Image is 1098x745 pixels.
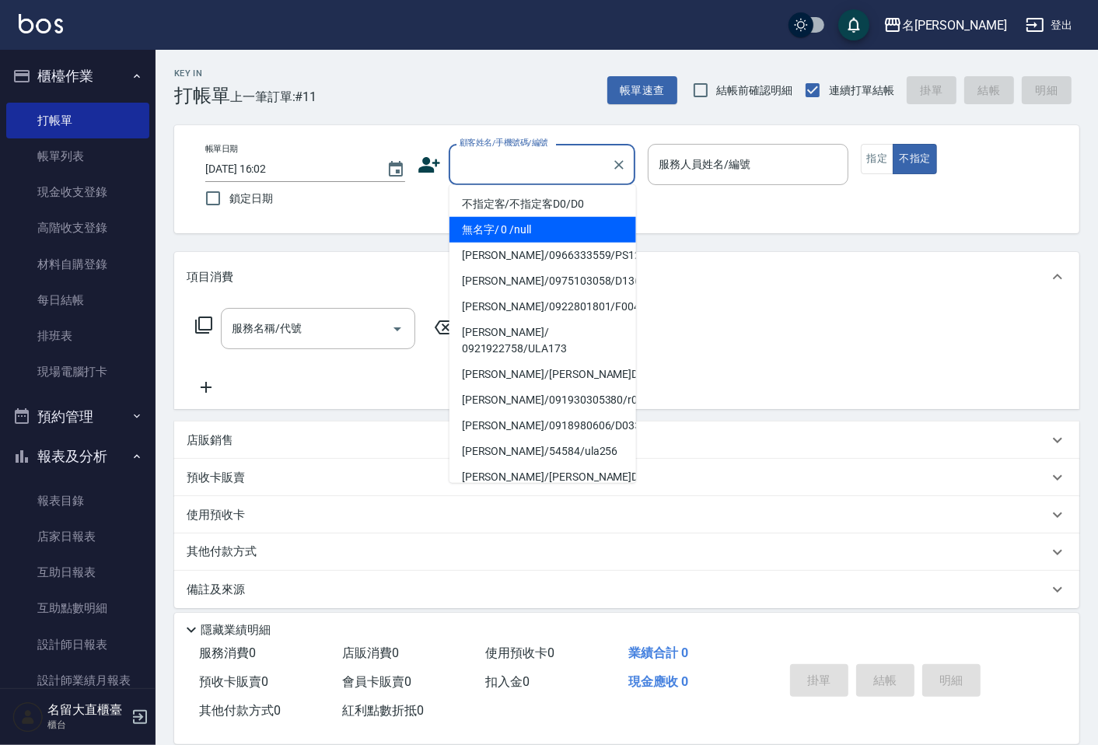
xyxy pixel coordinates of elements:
img: Logo [19,14,63,33]
div: 預收卡販賣 [174,459,1079,496]
span: 現金應收 0 [628,674,688,689]
span: 店販消費 0 [342,645,399,660]
a: 設計師日報表 [6,627,149,663]
p: 其他付款方式 [187,544,264,561]
div: 項目消費 [174,252,1079,302]
li: [PERSON_NAME]/091930305380/r029 [449,387,636,413]
img: Person [12,701,44,733]
button: Open [385,317,410,341]
p: 櫃台 [47,718,127,732]
a: 材料自購登錄 [6,247,149,282]
span: 會員卡販賣 0 [342,674,411,689]
span: 服務消費 0 [199,645,256,660]
span: 上一筆訂單:#11 [230,87,317,107]
span: 扣入金 0 [485,674,530,689]
button: 不指定 [893,144,936,174]
h2: Key In [174,68,230,79]
a: 互助日報表 [6,554,149,590]
button: 指定 [861,144,894,174]
p: 使用預收卡 [187,507,245,523]
h3: 打帳單 [174,85,230,107]
a: 店家日報表 [6,519,149,554]
li: [PERSON_NAME]/0918980606/D033 [449,413,636,439]
label: 顧客姓名/手機號碼/編號 [460,137,548,149]
div: 使用預收卡 [174,496,1079,533]
a: 打帳單 [6,103,149,138]
a: 現場電腦打卡 [6,354,149,390]
li: 無名字/ 0 /null [449,217,636,243]
button: 帳單速查 [607,76,677,105]
h5: 名留大直櫃臺 [47,702,127,718]
div: 名[PERSON_NAME] [902,16,1007,35]
button: 登出 [1019,11,1079,40]
p: 備註及來源 [187,582,245,598]
p: 預收卡販賣 [187,470,245,486]
a: 帳單列表 [6,138,149,174]
p: 隱藏業績明細 [201,622,271,638]
button: 櫃檯作業 [6,56,149,96]
p: 項目消費 [187,269,233,285]
a: 報表目錄 [6,483,149,519]
button: Choose date, selected date is 2025-09-21 [377,151,414,188]
a: 設計師業績月報表 [6,663,149,698]
li: [PERSON_NAME]/0975103058/D136 [449,268,636,294]
a: 每日結帳 [6,282,149,318]
span: 其他付款方式 0 [199,703,281,718]
button: save [838,9,869,40]
span: 連續打單結帳 [829,82,894,99]
a: 現金收支登錄 [6,174,149,210]
span: 使用預收卡 0 [485,645,554,660]
a: 互助點數明細 [6,590,149,626]
button: 預約管理 [6,397,149,437]
li: [PERSON_NAME]/0922801801/F0044 [449,294,636,320]
label: 帳單日期 [205,143,238,155]
span: 紅利點數折抵 0 [342,703,424,718]
li: [PERSON_NAME]/54584/ula256 [449,439,636,464]
span: 結帳前確認明細 [717,82,793,99]
span: 鎖定日期 [229,191,273,207]
li: [PERSON_NAME]/ 0921922758/ULA173 [449,320,636,362]
a: 排班表 [6,318,149,354]
div: 備註及來源 [174,571,1079,608]
input: YYYY/MM/DD hh:mm [205,156,371,182]
li: [PERSON_NAME]/[PERSON_NAME]D256/D256 [449,362,636,387]
span: 業績合計 0 [628,645,688,660]
p: 店販銷售 [187,432,233,449]
button: Clear [608,154,630,176]
li: [PERSON_NAME]/[PERSON_NAME]D227/D227 [449,464,636,490]
button: 報表及分析 [6,436,149,477]
div: 其他付款方式 [174,533,1079,571]
li: 不指定客/不指定客D0/D0 [449,191,636,217]
button: 名[PERSON_NAME] [877,9,1013,41]
span: 預收卡販賣 0 [199,674,268,689]
li: [PERSON_NAME]/0966333559/PS129 [449,243,636,268]
div: 店販銷售 [174,421,1079,459]
a: 高階收支登錄 [6,210,149,246]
